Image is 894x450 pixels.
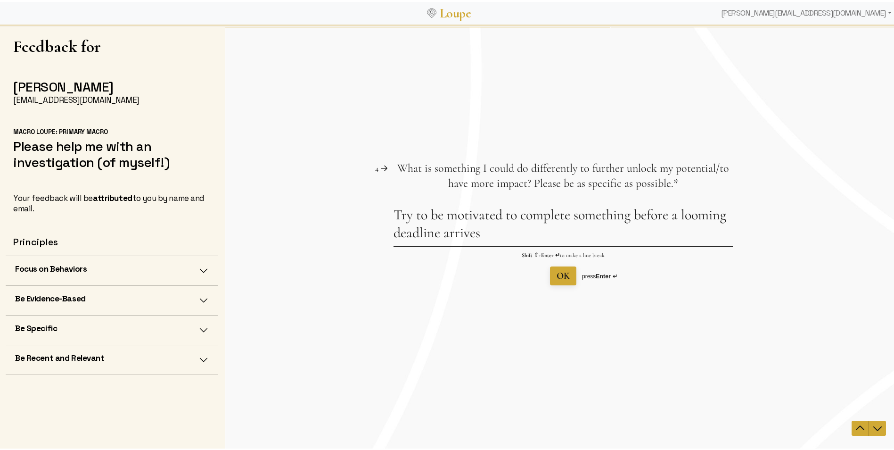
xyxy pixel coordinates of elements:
span: OK [331,245,344,256]
h5: Be Recent and Relevant [15,351,105,361]
strong: Enter ↵ [316,226,335,233]
h1: Feedback for [13,35,210,54]
div: Your feedback will be to you by name and email. [13,191,210,212]
h5: Focus on Behaviors [15,262,87,272]
div: [EMAIL_ADDRESS][DOMAIN_NAME] [13,93,210,103]
button: Focus on Behaviors [6,254,218,283]
span: What is something I could do differently to further unlock my potential/to have more impact? Plea... [172,136,504,165]
img: Loupe Logo [427,7,436,16]
button: Navigate to previous question [626,395,643,410]
strong: Enter ↵ [370,248,392,254]
strong: Shift ⇧ [296,226,313,233]
div: press [357,247,392,255]
button: Be Recent and Relevant [6,343,218,373]
h2: [PERSON_NAME] [13,77,210,93]
div: Macro Loupe: Primary Macro [13,126,210,134]
button: Navigate to next question [644,395,661,410]
button: Be Specific [6,314,218,343]
textarea: Try to be motivated to complete something before a looming deadline arrives [168,181,508,220]
span: 4 [150,138,153,148]
h5: Be Specific [15,321,57,332]
button: Be Evidence-Based [6,284,218,313]
h2: Please help me with an investigation (of myself!) [13,136,210,168]
p: + to make a line break [168,226,508,233]
h5: Be Evidence-Based [15,292,86,302]
a: Loupe [436,3,474,20]
h4: Principles [13,234,210,246]
button: OK Next question [325,241,351,260]
strong: attributed [93,191,132,201]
